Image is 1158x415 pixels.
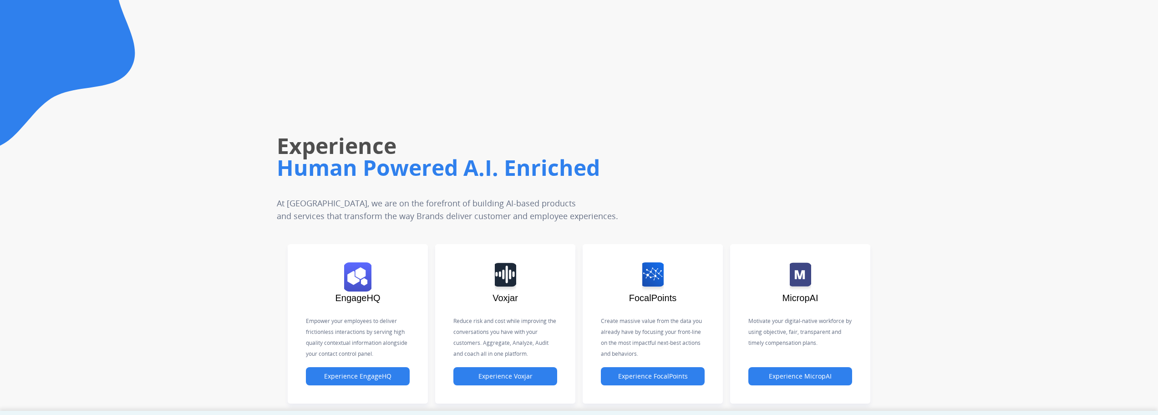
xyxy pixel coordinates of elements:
span: MicropAI [782,293,818,303]
span: EngageHQ [335,293,381,303]
a: Experience MicropAI [748,373,852,380]
span: Voxjar [493,293,518,303]
button: Experience Voxjar [453,367,557,385]
img: logo [790,262,811,292]
button: Experience EngageHQ [306,367,410,385]
a: Experience EngageHQ [306,373,410,380]
button: Experience MicropAI [748,367,852,385]
span: FocalPoints [629,293,677,303]
a: Experience Voxjar [453,373,557,380]
h1: Human Powered A.I. Enriched [277,153,806,182]
img: logo [344,262,371,292]
p: Motivate your digital-native workforce by using objective, fair, transparent and timely compensat... [748,316,852,348]
p: At [GEOGRAPHIC_DATA], we are on the forefront of building AI-based products and services that tra... [277,197,748,222]
p: Empower your employees to deliver frictionless interactions by serving high quality contextual in... [306,316,410,359]
img: logo [495,262,516,292]
p: Create massive value from the data you already have by focusing your front-line on the most impac... [601,316,705,359]
p: Reduce risk and cost while improving the conversations you have with your customers. Aggregate, A... [453,316,557,359]
a: Experience FocalPoints [601,373,705,380]
h1: Experience [277,131,806,160]
button: Experience FocalPoints [601,367,705,385]
img: logo [642,262,664,292]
